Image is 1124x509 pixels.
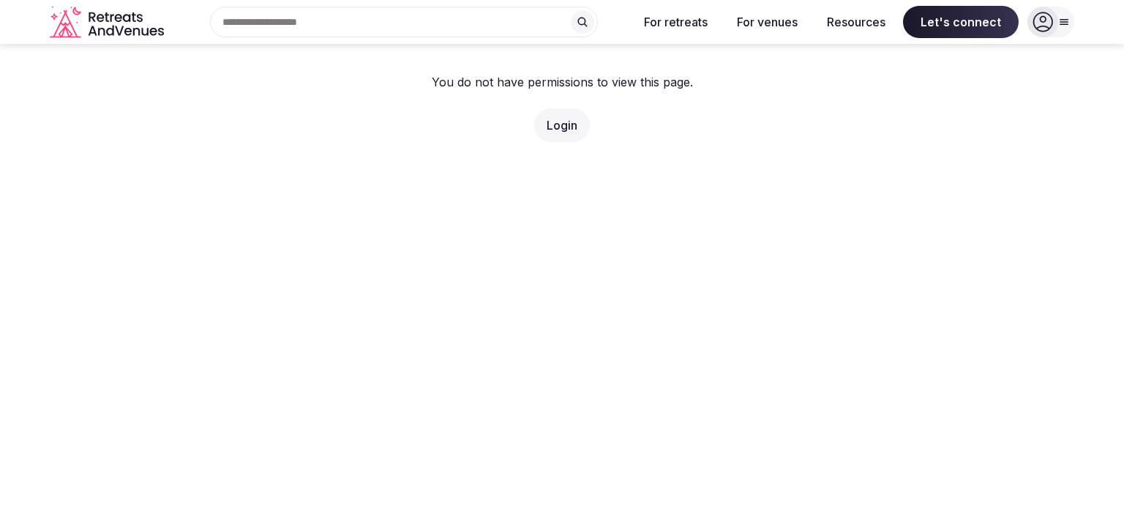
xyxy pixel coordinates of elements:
span: Let's connect [903,6,1019,38]
button: For retreats [632,6,719,38]
a: Login [547,118,577,133]
svg: Retreats and Venues company logo [50,6,167,39]
button: For venues [725,6,809,38]
a: Visit the homepage [50,6,167,39]
p: You do not have permissions to view this page. [432,73,693,91]
button: Login [534,108,590,142]
button: Resources [815,6,897,38]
